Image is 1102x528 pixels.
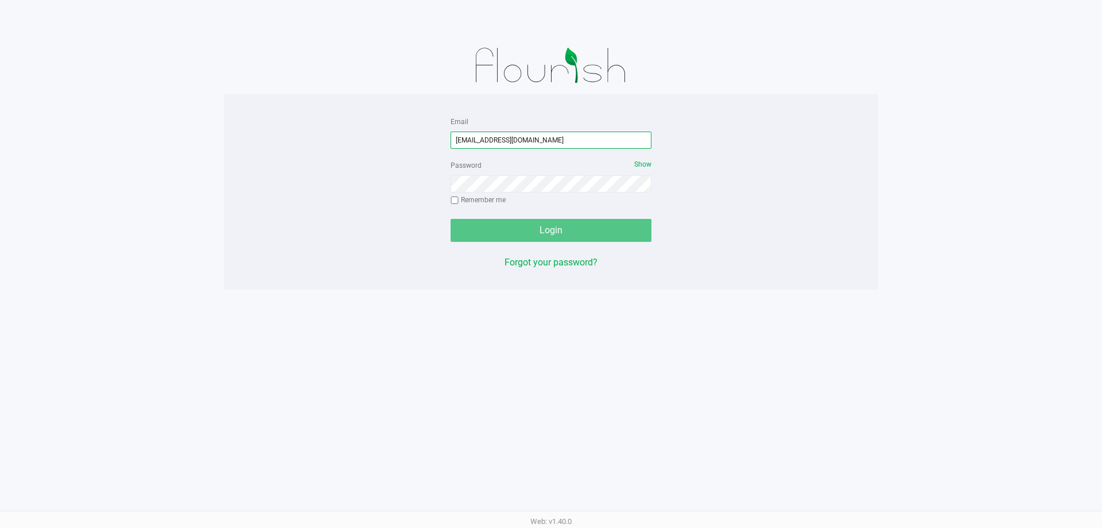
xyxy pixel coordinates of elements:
label: Password [451,160,482,171]
label: Remember me [451,195,506,205]
span: Show [634,160,651,168]
input: Remember me [451,196,459,205]
label: Email [451,117,468,127]
span: Web: v1.40.0 [530,517,572,526]
button: Forgot your password? [505,256,597,269]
